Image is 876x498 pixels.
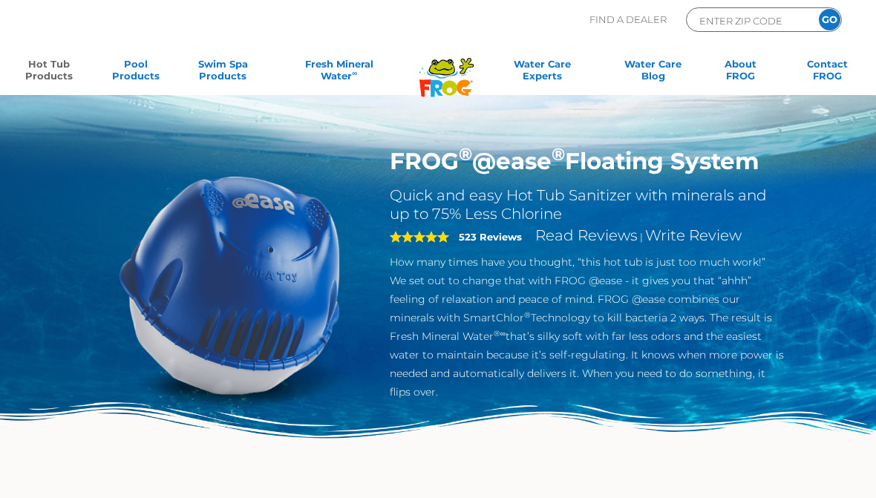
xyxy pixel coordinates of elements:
a: Hot TubProducts [15,58,82,88]
a: Swim SpaProducts [189,58,257,88]
h2: Quick and easy Hot Tub Sanitizer with minerals and up to 75% Less Chlorine [390,186,784,223]
input: GO [819,9,840,30]
a: ContactFROG [794,58,861,88]
a: Water CareBlog [619,58,687,88]
a: Write Review [645,226,742,244]
img: Frog Products Logo [411,39,482,97]
p: Find A Dealer [589,7,667,32]
span: 5 [390,231,449,243]
p: How many times have you thought, “this hot tub is just too much work!” We set out to change that ... [390,253,784,402]
a: Water CareExperts [485,58,600,88]
a: Read Reviews [535,226,638,244]
sup: ® [524,310,531,320]
sup: ∞ [352,69,357,77]
img: hot-tub-product-atease-system.png [92,147,367,422]
sup: ®∞ [494,329,506,338]
strong: 523 Reviews [459,231,522,243]
sup: ® [552,143,565,165]
h1: FROG @ease Floating System [390,147,784,175]
a: AboutFROG [707,58,774,88]
a: Fresh MineralWater∞ [276,58,402,88]
sup: ® [459,143,472,165]
a: PoolProducts [102,58,169,88]
span: | [640,231,643,243]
